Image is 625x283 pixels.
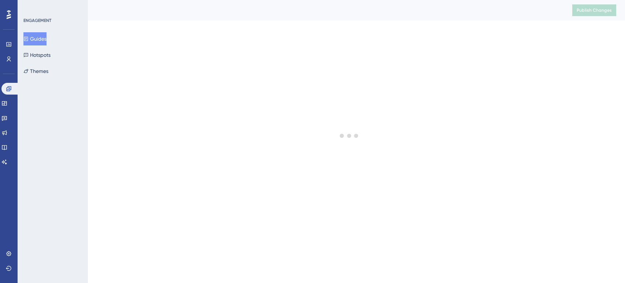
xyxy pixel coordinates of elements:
button: Guides [23,32,46,45]
div: ENGAGEMENT [23,18,51,23]
button: Publish Changes [572,4,616,16]
button: Themes [23,65,48,78]
button: Hotspots [23,48,51,62]
span: Publish Changes [577,7,612,13]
